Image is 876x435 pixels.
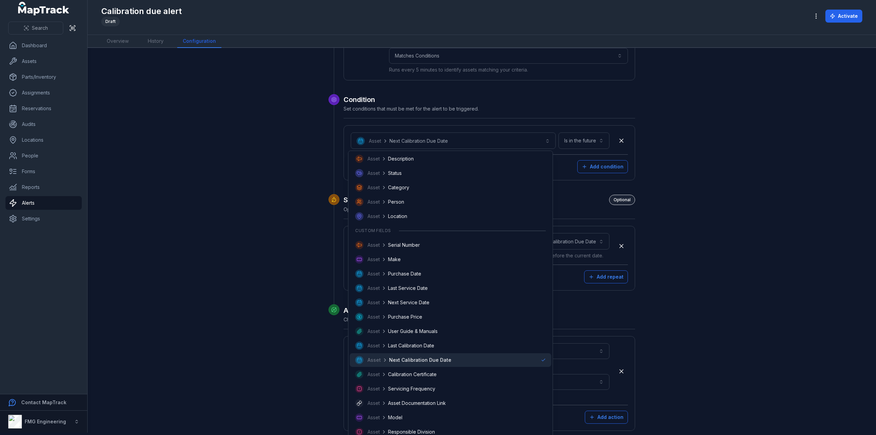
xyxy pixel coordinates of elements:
[389,357,451,363] span: Next Calibration Due Date
[368,400,380,407] span: Asset
[368,342,380,349] span: Asset
[388,342,434,349] span: Last Calibration Date
[388,414,402,421] span: Model
[368,385,380,392] span: Asset
[368,213,380,220] span: Asset
[368,328,380,335] span: Asset
[350,224,551,238] div: Custom Fields
[388,400,446,407] span: Asset Documentation Link
[388,184,409,191] span: Category
[388,371,437,378] span: Calibration Certificate
[351,132,556,149] button: AssetNext Calibration Due Date
[388,385,435,392] span: Servicing Frequency
[388,155,414,162] span: Description
[388,199,404,205] span: Person
[388,328,438,335] span: User Guide & Manuals
[388,314,422,320] span: Purchase Price
[388,299,429,306] span: Next Service Date
[388,242,420,248] span: Serial Number
[388,270,421,277] span: Purchase Date
[368,242,380,248] span: Asset
[388,213,407,220] span: Location
[368,199,380,205] span: Asset
[368,184,380,191] span: Asset
[368,357,381,363] span: Asset
[368,299,380,306] span: Asset
[368,256,380,263] span: Asset
[368,170,380,177] span: Asset
[388,285,428,292] span: Last Service Date
[368,314,380,320] span: Asset
[368,371,380,378] span: Asset
[368,270,380,277] span: Asset
[388,170,402,177] span: Status
[368,414,380,421] span: Asset
[368,155,380,162] span: Asset
[368,285,380,292] span: Asset
[388,256,401,263] span: Make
